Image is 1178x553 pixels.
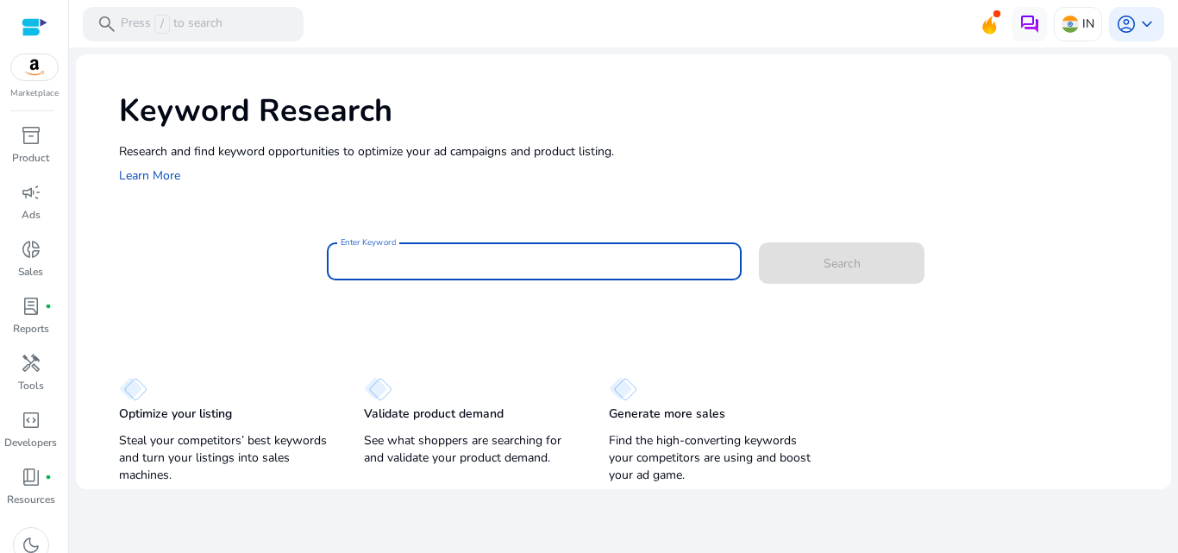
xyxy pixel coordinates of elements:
[7,492,55,507] p: Resources
[21,239,41,260] span: donut_small
[364,377,392,401] img: diamond.svg
[10,87,59,100] p: Marketplace
[21,182,41,203] span: campaign
[22,207,41,223] p: Ads
[609,405,725,423] p: Generate more sales
[1137,14,1157,35] span: keyboard_arrow_down
[21,125,41,146] span: inventory_2
[119,377,147,401] img: diamond.svg
[119,92,1154,129] h1: Keyword Research
[364,432,574,467] p: See what shoppers are searching for and validate your product demand.
[18,378,44,393] p: Tools
[119,142,1154,160] p: Research and find keyword opportunities to optimize your ad campaigns and product listing.
[45,474,52,481] span: fiber_manual_record
[21,353,41,374] span: handyman
[609,432,819,484] p: Find the high-converting keywords your competitors are using and boost your ad game.
[21,296,41,317] span: lab_profile
[12,150,49,166] p: Product
[121,15,222,34] p: Press to search
[13,321,49,336] p: Reports
[609,377,637,401] img: diamond.svg
[1082,9,1094,39] p: IN
[119,432,329,484] p: Steal your competitors’ best keywords and turn your listings into sales machines.
[11,54,58,80] img: amazon.svg
[1062,16,1079,33] img: in.svg
[1116,14,1137,35] span: account_circle
[364,405,504,423] p: Validate product demand
[97,14,117,35] span: search
[341,236,396,248] mat-label: Enter Keyword
[119,405,232,423] p: Optimize your listing
[154,15,170,34] span: /
[45,303,52,310] span: fiber_manual_record
[21,467,41,487] span: book_4
[21,410,41,430] span: code_blocks
[4,435,57,450] p: Developers
[119,167,180,184] a: Learn More
[18,264,43,280] p: Sales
